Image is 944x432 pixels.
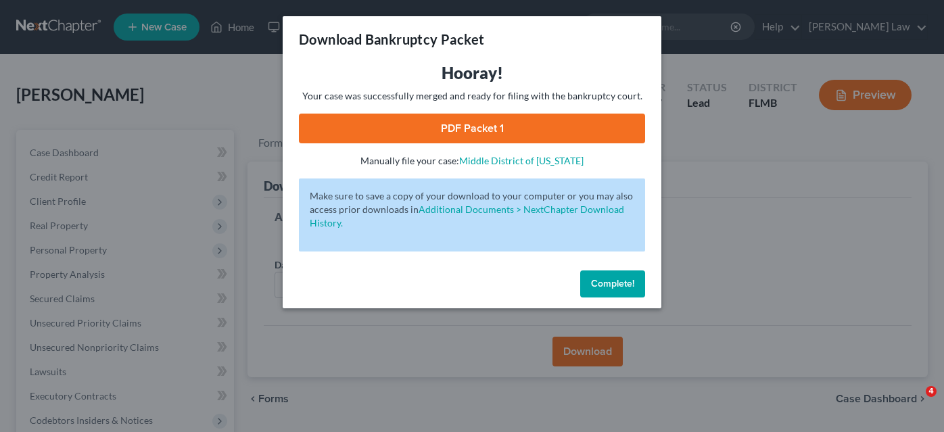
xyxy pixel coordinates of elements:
[310,203,624,229] a: Additional Documents > NextChapter Download History.
[299,89,645,103] p: Your case was successfully merged and ready for filing with the bankruptcy court.
[898,386,930,418] iframe: Intercom live chat
[299,114,645,143] a: PDF Packet 1
[310,189,634,230] p: Make sure to save a copy of your download to your computer or you may also access prior downloads in
[591,278,634,289] span: Complete!
[580,270,645,297] button: Complete!
[459,155,584,166] a: Middle District of [US_STATE]
[926,386,937,397] span: 4
[299,62,645,84] h3: Hooray!
[299,30,484,49] h3: Download Bankruptcy Packet
[299,154,645,168] p: Manually file your case:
